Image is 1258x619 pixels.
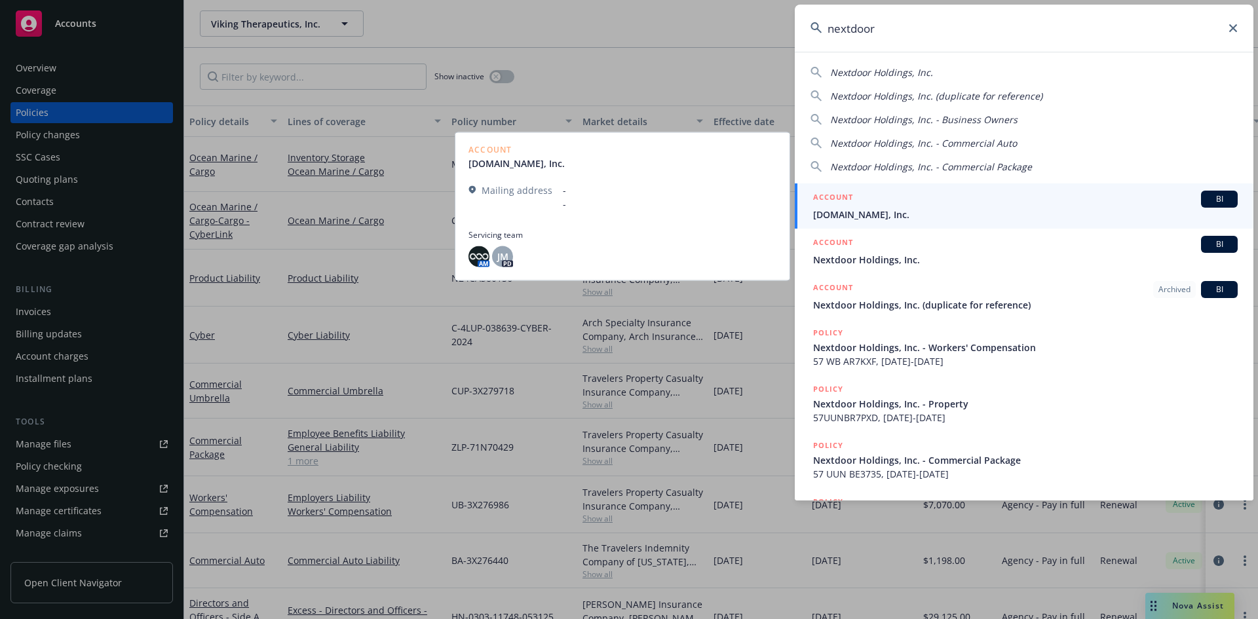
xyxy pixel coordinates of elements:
[795,432,1253,488] a: POLICYNextdoor Holdings, Inc. - Commercial Package57 UUN BE3735, [DATE]-[DATE]
[813,495,843,508] h5: POLICY
[795,183,1253,229] a: ACCOUNTBI[DOMAIN_NAME], Inc.
[1206,193,1232,205] span: BI
[813,383,843,396] h5: POLICY
[813,453,1238,467] span: Nextdoor Holdings, Inc. - Commercial Package
[813,341,1238,354] span: Nextdoor Holdings, Inc. - Workers' Compensation
[830,66,933,79] span: Nextdoor Holdings, Inc.
[813,354,1238,368] span: 57 WB AR7KXF, [DATE]-[DATE]
[813,467,1238,481] span: 57 UUN BE3735, [DATE]-[DATE]
[830,160,1032,173] span: Nextdoor Holdings, Inc. - Commercial Package
[795,488,1253,544] a: POLICY
[813,253,1238,267] span: Nextdoor Holdings, Inc.
[813,411,1238,424] span: 57UUNBR7PXD, [DATE]-[DATE]
[813,439,843,452] h5: POLICY
[795,319,1253,375] a: POLICYNextdoor Holdings, Inc. - Workers' Compensation57 WB AR7KXF, [DATE]-[DATE]
[1206,238,1232,250] span: BI
[813,298,1238,312] span: Nextdoor Holdings, Inc. (duplicate for reference)
[830,90,1042,102] span: Nextdoor Holdings, Inc. (duplicate for reference)
[795,229,1253,274] a: ACCOUNTBINextdoor Holdings, Inc.
[795,5,1253,52] input: Search...
[813,281,853,297] h5: ACCOUNT
[830,137,1017,149] span: Nextdoor Holdings, Inc. - Commercial Auto
[795,375,1253,432] a: POLICYNextdoor Holdings, Inc. - Property57UUNBR7PXD, [DATE]-[DATE]
[1206,284,1232,295] span: BI
[813,397,1238,411] span: Nextdoor Holdings, Inc. - Property
[813,326,843,339] h5: POLICY
[813,208,1238,221] span: [DOMAIN_NAME], Inc.
[813,236,853,252] h5: ACCOUNT
[830,113,1018,126] span: Nextdoor Holdings, Inc. - Business Owners
[1158,284,1191,295] span: Archived
[795,274,1253,319] a: ACCOUNTArchivedBINextdoor Holdings, Inc. (duplicate for reference)
[813,191,853,206] h5: ACCOUNT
